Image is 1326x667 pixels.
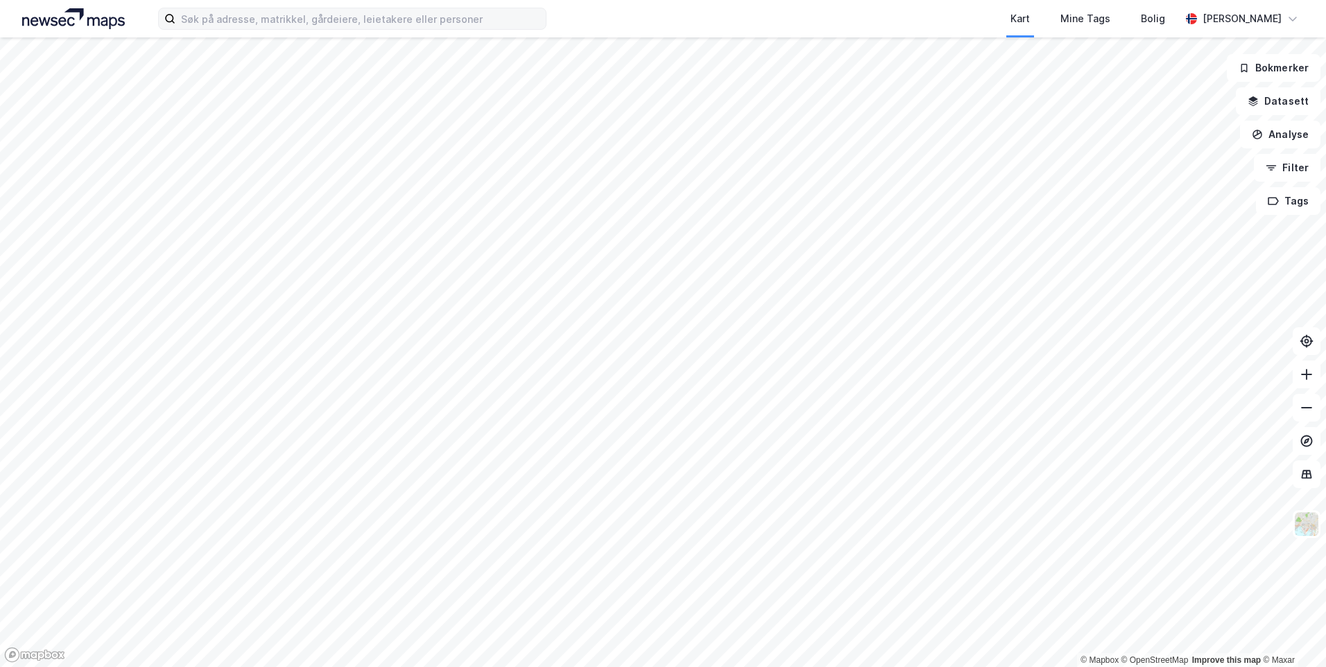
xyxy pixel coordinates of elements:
div: Mine Tags [1060,10,1110,27]
iframe: Chat Widget [1257,600,1326,667]
div: Bolig [1141,10,1165,27]
div: Kart [1010,10,1030,27]
div: [PERSON_NAME] [1203,10,1282,27]
input: Søk på adresse, matrikkel, gårdeiere, leietakere eller personer [175,8,546,29]
img: logo.a4113a55bc3d86da70a041830d287a7e.svg [22,8,125,29]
